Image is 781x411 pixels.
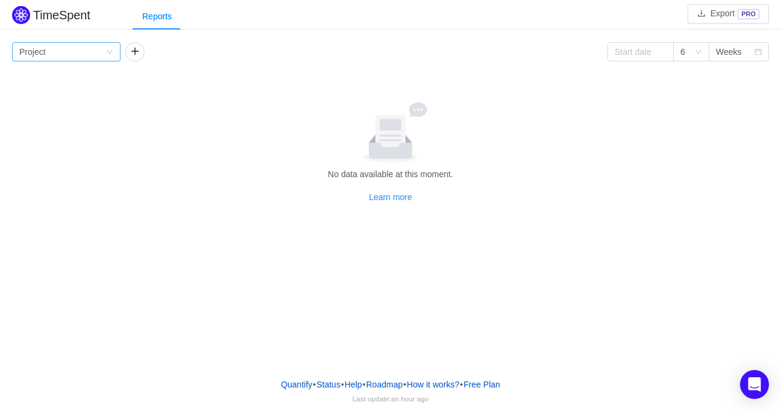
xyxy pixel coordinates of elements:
[695,48,702,57] i: icon: down
[19,43,46,61] div: Project
[680,43,685,61] div: 6
[344,375,363,394] a: Help
[341,380,344,389] span: •
[688,4,769,24] button: icon: downloadExportPRO
[716,43,742,61] div: Weeks
[460,380,463,389] span: •
[754,48,762,57] i: icon: calendar
[369,192,412,202] a: Learn more
[313,380,316,389] span: •
[133,3,181,30] div: Reports
[363,380,366,389] span: •
[406,375,460,394] button: How it works?
[316,375,341,394] a: Status
[366,375,404,394] a: Roadmap
[328,169,453,179] span: No data available at this moment.
[607,42,674,61] input: Start date
[740,370,769,399] div: Open Intercom Messenger
[403,380,406,389] span: •
[106,48,113,57] i: icon: down
[33,8,90,22] h2: TimeSpent
[280,375,313,394] a: Quantify
[463,375,501,394] button: Free Plan
[353,395,428,403] span: Last update:
[391,395,428,403] span: an hour ago
[12,6,30,24] img: Quantify logo
[125,42,145,61] button: icon: plus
